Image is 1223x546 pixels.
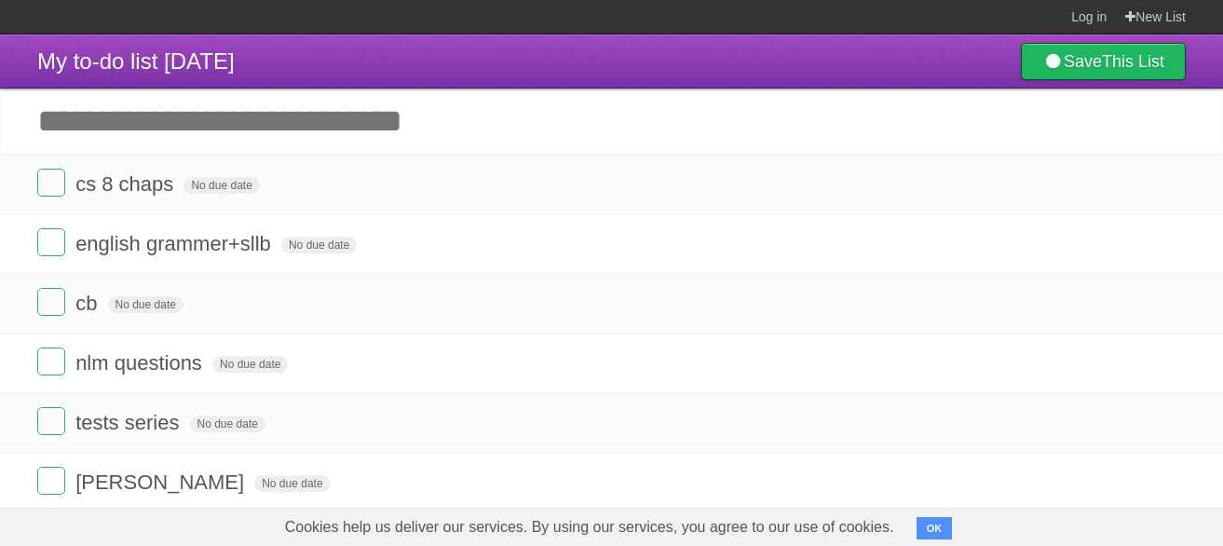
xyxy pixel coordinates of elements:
[190,416,265,432] span: No due date
[254,475,330,492] span: No due date
[37,228,65,256] label: Done
[212,356,288,373] span: No due date
[75,172,178,196] span: cs 8 chaps
[1102,52,1164,71] b: This List
[37,288,65,316] label: Done
[75,292,102,315] span: cb
[37,407,65,435] label: Done
[183,177,259,194] span: No due date
[37,348,65,375] label: Done
[75,411,183,434] span: tests series
[266,509,913,546] span: Cookies help us deliver our services. By using our services, you agree to our use of cookies.
[37,467,65,495] label: Done
[281,237,357,253] span: No due date
[108,296,183,313] span: No due date
[917,517,953,539] button: OK
[37,48,235,74] span: My to-do list [DATE]
[75,351,207,375] span: nlm questions
[75,232,276,255] span: english grammer+sllb
[1021,43,1186,80] a: SaveThis List
[37,169,65,197] label: Done
[75,471,249,494] span: [PERSON_NAME]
